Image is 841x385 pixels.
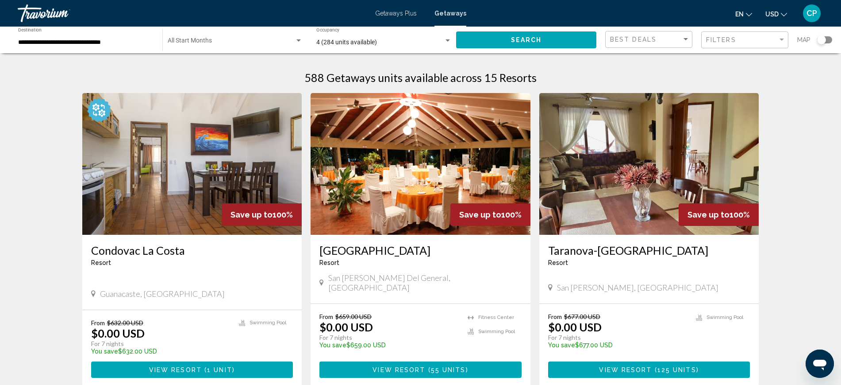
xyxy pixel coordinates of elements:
[316,39,377,46] span: 4 (284 units available)
[478,315,514,320] span: Fitness Center
[100,289,225,299] span: Guanacaste, [GEOGRAPHIC_DATA]
[707,315,743,320] span: Swimming Pool
[372,366,425,373] span: View Resort
[599,366,652,373] span: View Resort
[149,366,202,373] span: View Resort
[735,11,744,18] span: en
[548,362,750,378] button: View Resort(125 units)
[91,340,230,348] p: For 7 nights
[610,36,657,43] span: Best Deals
[107,319,143,327] span: $632.00 USD
[797,34,810,46] span: Map
[450,203,530,226] div: 100%
[735,8,752,20] button: Change language
[456,31,596,48] button: Search
[319,362,522,378] button: View Resort(55 units)
[335,313,372,320] span: $659.00 USD
[806,350,834,378] iframe: Botón para iniciar la ventana de mensajería
[222,203,302,226] div: 100%
[250,320,286,326] span: Swimming Pool
[18,4,366,22] a: Travorium
[548,244,750,257] a: Taranova-[GEOGRAPHIC_DATA]
[207,366,232,373] span: 1 unit
[548,342,687,349] p: $677.00 USD
[319,342,459,349] p: $659.00 USD
[91,327,145,340] p: $0.00 USD
[765,8,787,20] button: Change currency
[319,259,339,266] span: Resort
[548,342,575,349] span: You save
[478,329,515,334] span: Swimming Pool
[375,10,417,17] a: Getaways Plus
[679,203,759,226] div: 100%
[91,348,230,355] p: $632.00 USD
[459,210,501,219] span: Save up to
[800,4,823,23] button: User Menu
[548,259,568,266] span: Resort
[657,366,696,373] span: 125 units
[91,348,118,355] span: You save
[539,93,759,235] img: 2758I01X.jpg
[328,273,522,292] span: San [PERSON_NAME] del General, [GEOGRAPHIC_DATA]
[434,10,466,17] a: Getaways
[319,320,373,334] p: $0.00 USD
[425,366,468,373] span: ( )
[91,362,293,378] button: View Resort(1 unit)
[706,36,736,43] span: Filters
[564,313,600,320] span: $677.00 USD
[548,320,602,334] p: $0.00 USD
[806,9,817,18] span: CP
[765,11,779,18] span: USD
[311,93,530,235] img: 6341O01X.jpg
[548,334,687,342] p: For 7 nights
[319,244,522,257] a: [GEOGRAPHIC_DATA]
[652,366,699,373] span: ( )
[304,71,537,84] h1: 588 Getaways units available across 15 Resorts
[91,244,293,257] a: Condovac La Costa
[701,31,788,49] button: Filter
[431,366,466,373] span: 55 units
[548,313,562,320] span: From
[82,93,302,235] img: 0131I01X.jpg
[202,366,235,373] span: ( )
[230,210,273,219] span: Save up to
[319,334,459,342] p: For 7 nights
[319,342,346,349] span: You save
[91,259,111,266] span: Resort
[91,319,105,327] span: From
[687,210,730,219] span: Save up to
[557,283,718,292] span: San [PERSON_NAME], [GEOGRAPHIC_DATA]
[511,37,542,44] span: Search
[610,36,690,43] mat-select: Sort by
[319,313,333,320] span: From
